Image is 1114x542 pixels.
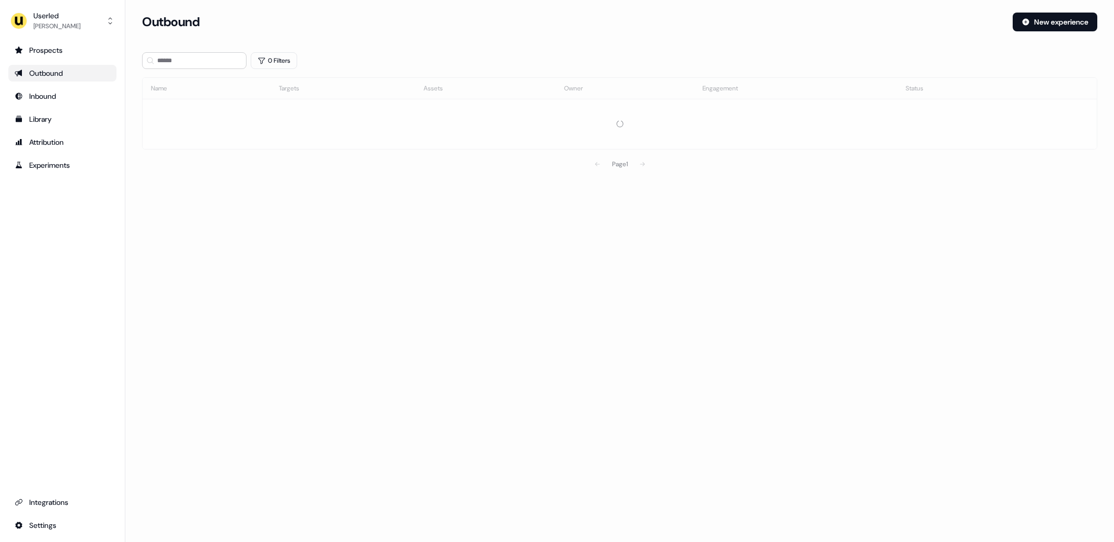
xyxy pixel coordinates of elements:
button: New experience [1013,13,1097,31]
a: Go to templates [8,111,116,128]
div: Library [15,114,110,124]
a: Go to integrations [8,494,116,511]
div: Userled [33,10,80,21]
div: Attribution [15,137,110,147]
a: Go to attribution [8,134,116,151]
a: Go to experiments [8,157,116,174]
a: Go to outbound experience [8,65,116,82]
a: Go to Inbound [8,88,116,105]
h3: Outbound [142,14,200,30]
div: [PERSON_NAME] [33,21,80,31]
div: Integrations [15,497,110,508]
div: Prospects [15,45,110,55]
a: Go to prospects [8,42,116,59]
div: Outbound [15,68,110,78]
div: Experiments [15,160,110,170]
div: Inbound [15,91,110,101]
button: Userled[PERSON_NAME] [8,8,116,33]
div: Settings [15,520,110,531]
button: 0 Filters [251,52,297,69]
a: Go to integrations [8,517,116,534]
